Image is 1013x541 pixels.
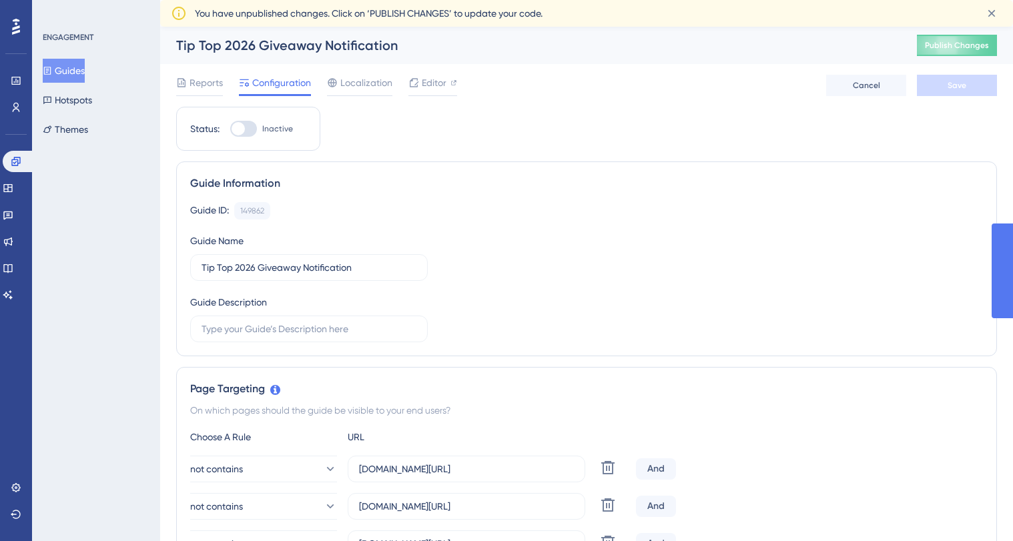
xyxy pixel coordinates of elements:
[252,75,311,91] span: Configuration
[43,117,88,141] button: Themes
[202,260,416,275] input: Type your Guide’s Name here
[422,75,446,91] span: Editor
[917,75,997,96] button: Save
[359,499,574,514] input: yourwebsite.com/path
[826,75,906,96] button: Cancel
[190,294,267,310] div: Guide Description
[190,75,223,91] span: Reports
[917,35,997,56] button: Publish Changes
[359,462,574,476] input: yourwebsite.com/path
[636,496,676,517] div: And
[190,498,243,514] span: not contains
[348,429,494,445] div: URL
[190,233,244,249] div: Guide Name
[195,5,543,21] span: You have unpublished changes. Click on ‘PUBLISH CHANGES’ to update your code.
[190,402,983,418] div: On which pages should the guide be visible to your end users?
[190,202,229,219] div: Guide ID:
[190,456,337,482] button: not contains
[190,121,220,137] div: Status:
[190,493,337,520] button: not contains
[948,80,966,91] span: Save
[262,123,293,134] span: Inactive
[190,461,243,477] span: not contains
[43,59,85,83] button: Guides
[957,488,997,528] iframe: UserGuiding AI Assistant Launcher
[240,205,264,216] div: 149862
[190,381,983,397] div: Page Targeting
[853,80,880,91] span: Cancel
[202,322,416,336] input: Type your Guide’s Description here
[43,32,93,43] div: ENGAGEMENT
[636,458,676,480] div: And
[340,75,392,91] span: Localization
[190,429,337,445] div: Choose A Rule
[925,40,989,51] span: Publish Changes
[176,36,884,55] div: Tip Top 2026 Giveaway Notification
[43,88,92,112] button: Hotspots
[190,175,983,191] div: Guide Information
